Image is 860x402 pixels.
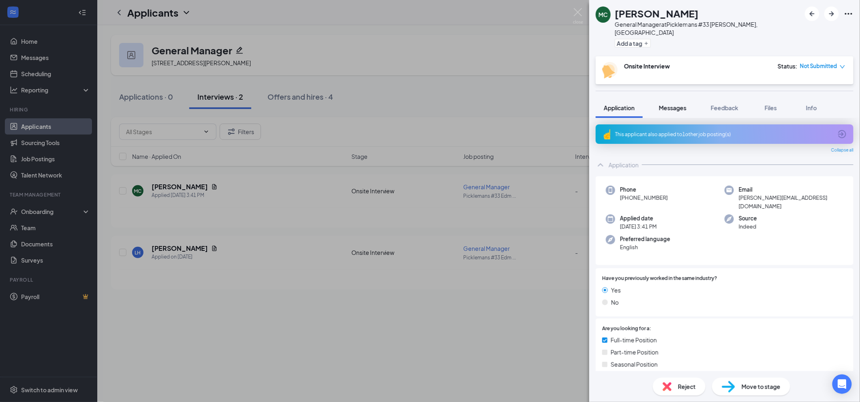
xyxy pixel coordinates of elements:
svg: ArrowRight [827,9,836,19]
span: Messages [659,104,687,111]
svg: Ellipses [844,9,854,19]
span: [DATE] 3:41 PM [620,222,657,231]
span: Seasonal Position [611,360,658,369]
svg: ChevronUp [596,160,605,170]
span: No [611,298,619,307]
span: Feedback [711,104,738,111]
span: Reject [678,382,696,391]
span: Move to stage [742,382,781,391]
div: This applicant also applied to 1 other job posting(s) [615,131,832,138]
span: English [620,243,670,251]
span: Files [765,104,777,111]
span: Application [604,104,635,111]
span: Collapse all [831,147,854,154]
span: Source [739,214,757,222]
div: MC [599,11,608,19]
span: Phone [620,186,668,194]
span: Email [739,186,843,194]
h1: [PERSON_NAME] [615,6,699,20]
span: Yes [611,286,621,295]
span: Part-time Position [611,348,659,357]
span: Are you looking for a: [602,325,651,333]
svg: Plus [644,41,649,46]
span: down [840,64,845,70]
div: General Manager at Picklemans #33 [PERSON_NAME], [GEOGRAPHIC_DATA] [615,20,801,36]
div: Open Intercom Messenger [832,374,852,394]
svg: ArrowCircle [837,129,847,139]
button: ArrowRight [824,6,839,21]
div: Application [609,161,639,169]
span: [PERSON_NAME][EMAIL_ADDRESS][DOMAIN_NAME] [739,194,843,210]
button: PlusAdd a tag [615,39,651,47]
span: Info [806,104,817,111]
span: Preferred language [620,235,670,243]
svg: ArrowLeftNew [807,9,817,19]
span: Full-time Position [611,336,657,344]
span: Have you previously worked in the same industry? [602,275,717,282]
span: [PHONE_NUMBER] [620,194,668,202]
div: Status : [778,62,798,70]
b: Onsite Interview [624,62,670,70]
button: ArrowLeftNew [805,6,819,21]
span: Indeed [739,222,757,231]
span: Applied date [620,214,657,222]
span: Not Submitted [800,62,837,70]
